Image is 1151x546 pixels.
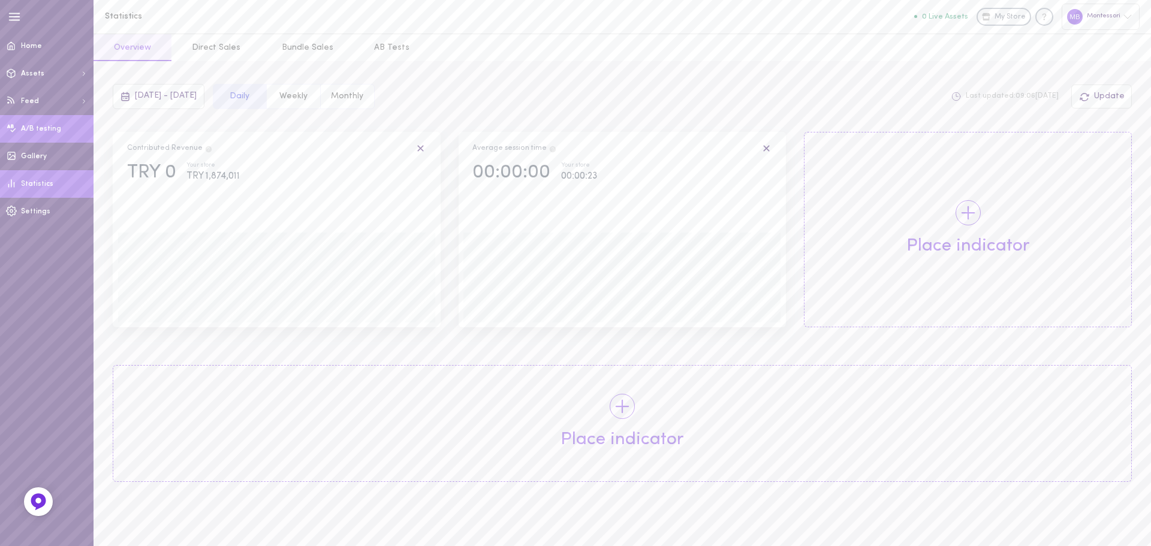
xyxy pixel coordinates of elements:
div: Your store [561,162,597,169]
span: A/B testing [21,125,61,132]
div: Montessori [1062,4,1140,29]
span: My Store [995,12,1026,23]
div: TRY 0 [127,162,176,183]
div: Contributed Revenue [127,143,213,154]
div: TRY 1,874,011 [186,169,240,184]
div: Knowledge center [1035,8,1053,26]
span: [DATE] - [DATE] [135,91,197,100]
span: Home [21,43,42,50]
span: Settings [21,208,50,215]
div: 00:00:00 [472,162,550,183]
div: 00:00:23 [561,169,597,184]
button: AB Tests [354,34,430,61]
a: My Store [977,8,1031,26]
span: Place indicator [906,234,1030,259]
a: 0 Live Assets [914,13,977,21]
span: Place indicator [561,427,684,453]
span: Update [1094,92,1125,101]
span: Revenue from visitors who interacted with Dialogue assets [204,144,213,152]
button: Direct Sales [171,34,261,61]
span: Last updated : 09:06[DATE] [966,91,1059,101]
button: 0 Live Assets [914,13,968,20]
button: Monthly [320,84,375,109]
button: Overview [94,34,171,61]
span: Time spent on site by visitors who engage with Dialogue asset [549,144,557,152]
button: Weekly [266,84,320,109]
h1: Statistics [105,12,303,21]
button: Bundle Sales [261,34,354,61]
button: Daily [213,84,267,109]
span: Feed [21,98,39,105]
span: Statistics [21,180,53,188]
img: Feedback Button [29,493,47,511]
div: Your store [186,162,240,169]
span: Assets [21,70,44,77]
div: Average session time [472,143,557,154]
span: Gallery [21,153,47,160]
